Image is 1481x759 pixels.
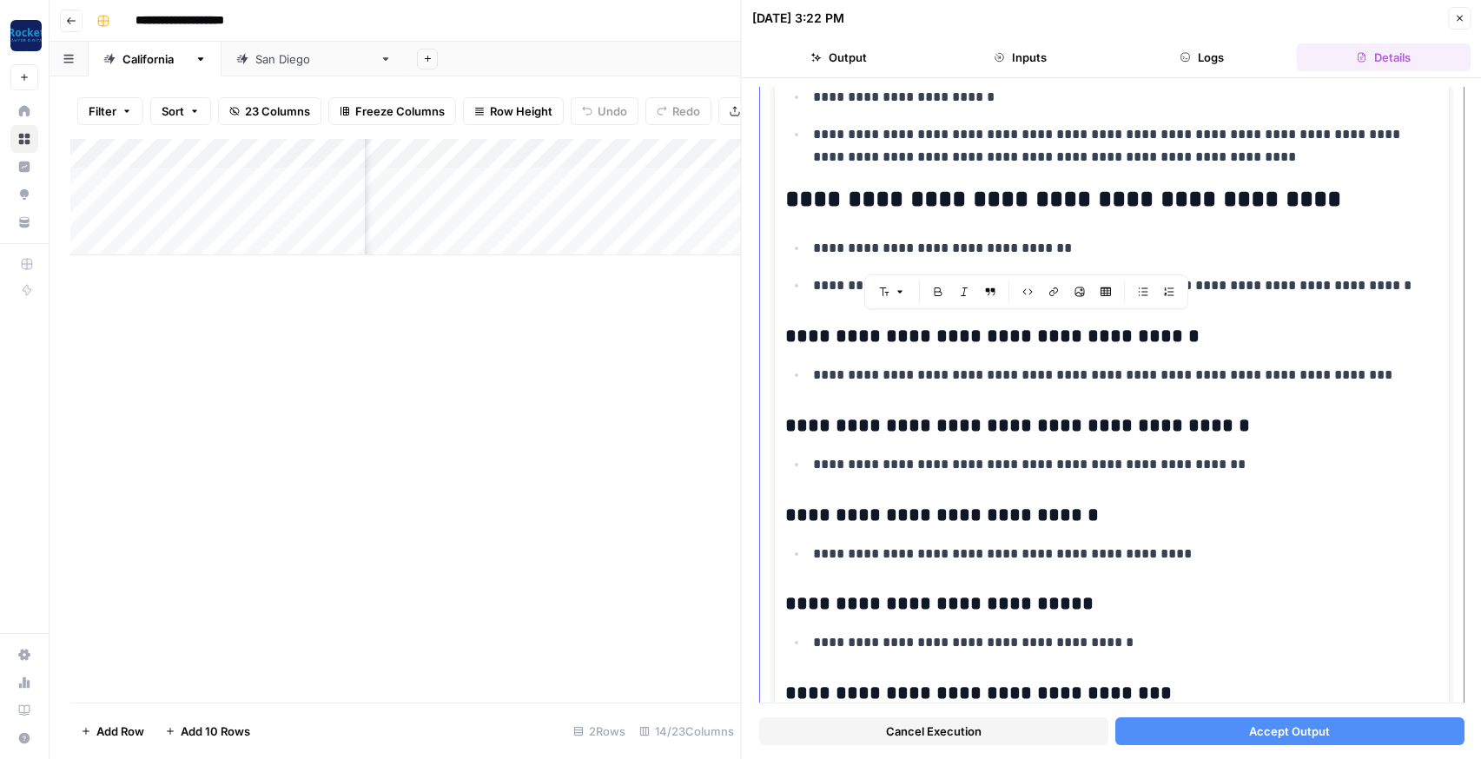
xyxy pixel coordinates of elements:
span: Redo [672,102,700,120]
a: Home [10,97,38,125]
button: Details [1296,43,1471,71]
button: Filter [77,97,143,125]
span: Filter [89,102,116,120]
a: Settings [10,641,38,669]
a: Insights [10,153,38,181]
div: [GEOGRAPHIC_DATA] [255,50,373,68]
a: Browse [10,125,38,153]
button: Help + Support [10,724,38,752]
button: Row Height [463,97,564,125]
a: Usage [10,669,38,696]
button: Sort [150,97,211,125]
span: Freeze Columns [355,102,445,120]
button: 23 Columns [218,97,321,125]
a: Your Data [10,208,38,236]
a: [GEOGRAPHIC_DATA] [221,42,407,76]
button: Accept Output [1114,717,1464,745]
button: Freeze Columns [328,97,456,125]
a: [US_STATE] [89,42,221,76]
button: Add Row [70,717,155,745]
img: Rocket Pilots Logo [10,20,42,51]
span: Cancel Execution [885,723,981,740]
button: Output [752,43,927,71]
a: Learning Hub [10,696,38,724]
div: 2 Rows [566,717,632,745]
a: Opportunities [10,181,38,208]
button: Redo [645,97,711,125]
div: [DATE] 3:22 PM [752,10,844,27]
div: [US_STATE] [122,50,188,68]
button: Add 10 Rows [155,717,261,745]
span: Accept Output [1249,723,1330,740]
button: Workspace: Rocket Pilots [10,14,38,57]
span: Sort [162,102,184,120]
span: Undo [598,102,627,120]
span: Add Row [96,723,144,740]
div: 14/23 Columns [632,717,741,745]
button: Logs [1114,43,1289,71]
button: Undo [571,97,638,125]
span: Row Height [490,102,552,120]
button: Inputs [933,43,1107,71]
button: Cancel Execution [759,717,1108,745]
span: Add 10 Rows [181,723,250,740]
span: 23 Columns [245,102,310,120]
